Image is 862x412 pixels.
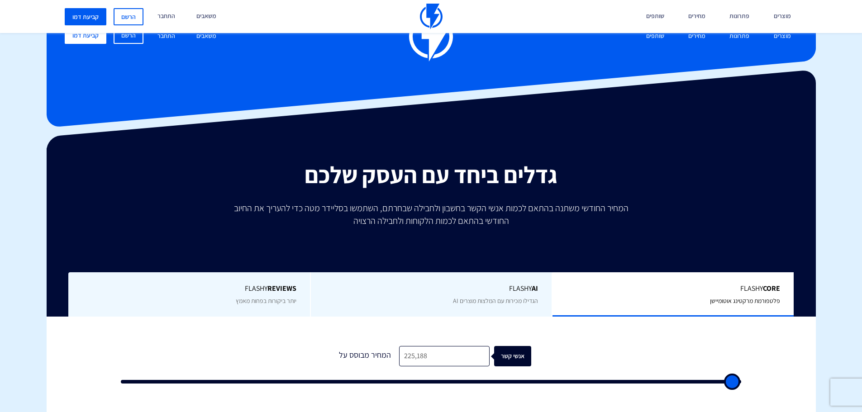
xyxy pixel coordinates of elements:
a: התחבר [151,27,182,46]
a: הרשם [114,27,143,44]
span: פלטפורמת מרקטינג אוטומיישן [710,297,780,305]
a: משאבים [190,27,223,46]
a: הרשם [114,8,143,25]
a: מחירים [681,27,712,46]
span: יותר ביקורות בפחות מאמץ [236,297,296,305]
div: המחיר מבוסס על [331,346,399,366]
a: קביעת דמו [65,8,106,25]
b: Core [763,284,780,293]
b: AI [532,284,538,293]
span: הגדילו מכירות עם המלצות מוצרים AI [453,297,538,305]
div: אנשי קשר [499,346,536,366]
span: Flashy [324,284,538,294]
a: פתרונות [723,27,756,46]
a: קביעת דמו [65,27,106,44]
a: מוצרים [767,27,798,46]
p: המחיר החודשי משתנה בהתאם לכמות אנשי הקשר בחשבון ולחבילה שבחרתם, השתמשו בסליידר מטה כדי להעריך את ... [228,202,635,227]
span: Flashy [566,284,780,294]
b: REVIEWS [267,284,296,293]
span: Flashy [82,284,296,294]
h2: גדלים ביחד עם העסק שלכם [53,162,809,188]
a: שותפים [639,27,671,46]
